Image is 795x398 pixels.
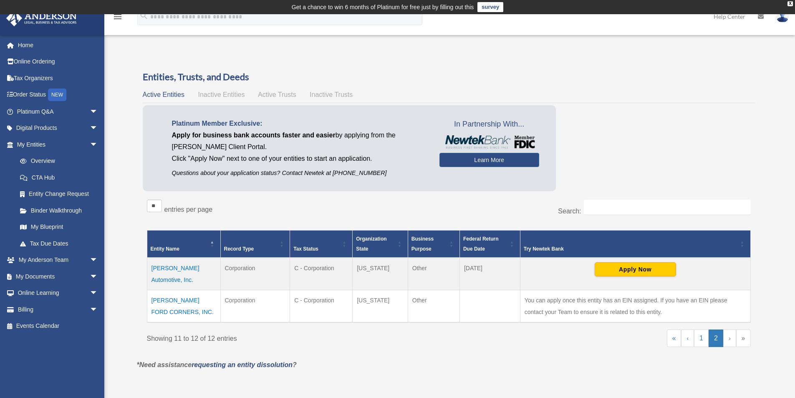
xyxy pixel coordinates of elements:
span: arrow_drop_down [90,120,106,137]
td: [US_STATE] [353,290,408,323]
p: Platinum Member Exclusive: [172,118,427,129]
span: arrow_drop_down [90,285,106,302]
span: arrow_drop_down [90,103,106,120]
a: My Documentsarrow_drop_down [6,268,111,285]
a: Order StatusNEW [6,86,111,104]
a: Overview [12,153,102,170]
a: Learn More [439,153,539,167]
span: arrow_drop_down [90,136,106,153]
span: Apply for business bank accounts faster and easier [172,132,336,139]
a: 2 [709,330,723,347]
em: *Need assistance ? [137,361,297,368]
i: search [139,11,149,20]
a: Platinum Q&Aarrow_drop_down [6,103,111,120]
p: Questions about your application status? Contact Newtek at [PHONE_NUMBER] [172,168,427,178]
p: by applying from the [PERSON_NAME] Client Portal. [172,129,427,153]
a: First [667,330,681,347]
a: Home [6,37,111,53]
div: close [787,1,793,6]
i: menu [113,12,123,22]
td: C - Corporation [290,258,353,290]
div: NEW [48,89,66,101]
a: CTA Hub [12,169,106,186]
label: Search: [558,208,581,215]
span: Business Purpose [411,236,434,252]
a: requesting an entity dissolution [192,361,293,368]
div: Try Newtek Bank [524,244,738,254]
td: Other [408,258,459,290]
span: arrow_drop_down [90,301,106,318]
h3: Entities, Trusts, and Deeds [143,71,755,84]
td: Other [408,290,459,323]
a: My Entitiesarrow_drop_down [6,136,106,153]
a: Digital Productsarrow_drop_down [6,120,111,137]
td: [PERSON_NAME] FORD CORNERS, INC. [147,290,220,323]
p: Click "Apply Now" next to one of your entities to start an application. [172,153,427,165]
a: Tax Due Dates [12,235,106,252]
span: arrow_drop_down [90,268,106,285]
span: arrow_drop_down [90,252,106,269]
a: My Anderson Teamarrow_drop_down [6,252,111,269]
td: [DATE] [459,258,520,290]
img: User Pic [776,10,789,23]
a: My Blueprint [12,219,106,236]
button: Apply Now [595,262,676,276]
td: [PERSON_NAME] Automotive, Inc. [147,258,220,290]
a: Tax Organizers [6,70,111,86]
a: Last [736,330,751,347]
a: Online Ordering [6,53,111,70]
span: Record Type [224,246,254,252]
span: Active Entities [143,91,184,98]
span: Inactive Entities [198,91,245,98]
th: Organization State: Activate to sort [353,231,408,258]
a: Billingarrow_drop_down [6,301,111,318]
th: Business Purpose: Activate to sort [408,231,459,258]
a: Events Calendar [6,318,111,335]
a: Previous [681,330,694,347]
span: Inactive Trusts [310,91,353,98]
a: menu [113,15,123,22]
a: Binder Walkthrough [12,202,106,219]
img: NewtekBankLogoSM.png [444,135,535,149]
div: Get a chance to win 6 months of Platinum for free just by filling out this [292,2,474,12]
a: Online Learningarrow_drop_down [6,285,111,302]
a: Entity Change Request [12,186,106,203]
span: In Partnership With... [439,118,539,131]
td: You can apply once this entity has an EIN assigned. If you have an EIN please contact your Team t... [520,290,750,323]
td: [US_STATE] [353,258,408,290]
th: Try Newtek Bank : Activate to sort [520,231,750,258]
span: Tax Status [293,246,318,252]
div: Showing 11 to 12 of 12 entries [147,330,443,345]
a: survey [477,2,503,12]
span: Federal Return Due Date [463,236,499,252]
td: Corporation [220,290,290,323]
td: C - Corporation [290,290,353,323]
a: Next [723,330,736,347]
td: Corporation [220,258,290,290]
img: Anderson Advisors Platinum Portal [4,10,79,26]
th: Entity Name: Activate to invert sorting [147,231,220,258]
span: Active Trusts [258,91,296,98]
label: entries per page [164,206,213,213]
th: Record Type: Activate to sort [220,231,290,258]
a: 1 [694,330,709,347]
span: Organization State [356,236,386,252]
th: Federal Return Due Date: Activate to sort [459,231,520,258]
span: Entity Name [151,246,179,252]
th: Tax Status: Activate to sort [290,231,353,258]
